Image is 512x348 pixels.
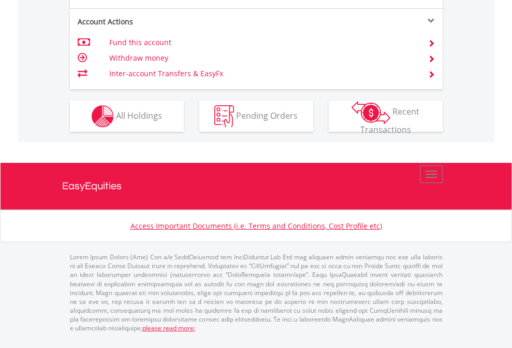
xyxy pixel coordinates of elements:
[116,109,162,121] span: All Holdings
[109,50,415,66] td: Withdraw money
[142,324,195,332] a: please read more:
[92,105,114,128] img: holdings-wht.png
[352,101,390,124] img: transactions-zar-wht.png
[62,163,450,210] a: EasyEquities
[109,66,415,81] td: Inter-account Transfers & EasyFx
[70,253,443,332] p: Lorem Ipsum Dolors (Ame) Con a/e SeddOeiusmod tem InciDiduntut Lab Etd mag aliquaen admin veniamq...
[70,17,256,27] div: Account Actions
[109,35,415,50] td: Fund this account
[70,101,184,132] button: All Holdings
[130,221,382,231] a: Access Important Documents (i.e. Terms and Conditions, Cost Profile etc)
[214,105,234,128] img: pending_instructions-wht.png
[199,101,313,132] button: Pending Orders
[236,109,298,121] span: Pending Orders
[329,101,443,132] button: Recent Transactions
